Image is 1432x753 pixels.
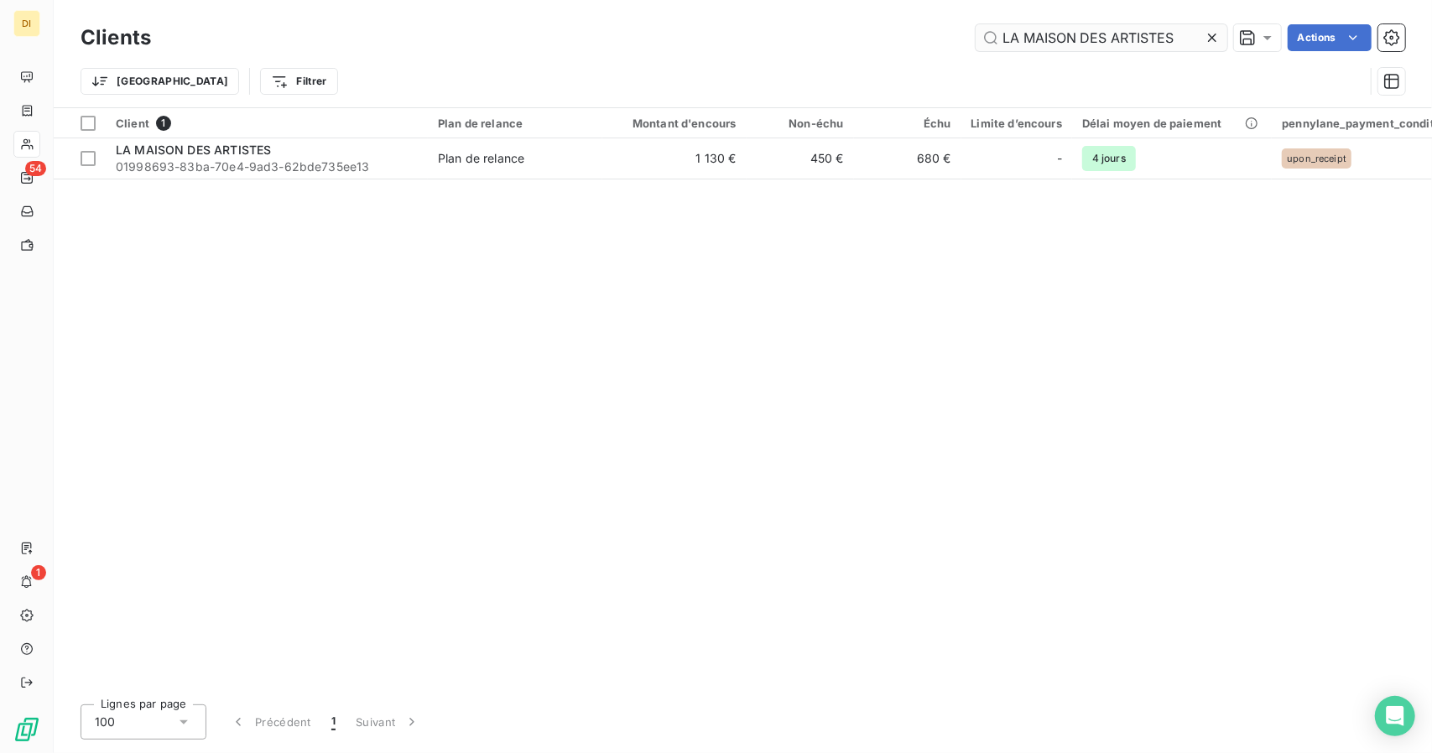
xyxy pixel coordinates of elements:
span: 54 [25,161,46,176]
span: 100 [95,714,115,730]
td: 450 € [747,138,854,179]
div: Montant d'encours [612,117,737,130]
div: Plan de relance [438,117,592,130]
button: Filtrer [260,68,337,95]
button: Actions [1288,24,1372,51]
span: - [1057,150,1062,167]
button: Précédent [220,704,321,740]
td: 1 130 € [602,138,747,179]
span: 1 [331,714,336,730]
span: 1 [156,116,171,131]
span: 1 [31,565,46,580]
td: 680 € [854,138,961,179]
span: 01998693-83ba-70e4-9ad3-62bde735ee13 [116,158,418,175]
div: Non-échu [757,117,844,130]
div: Plan de relance [438,150,524,167]
button: Suivant [346,704,430,740]
input: Rechercher [976,24,1227,51]
button: 1 [321,704,346,740]
button: [GEOGRAPHIC_DATA] [81,68,239,95]
div: Échu [864,117,951,130]
div: DI [13,10,40,37]
div: Open Intercom Messenger [1375,696,1415,736]
span: upon_receipt [1287,153,1346,164]
span: 4 jours [1082,146,1136,171]
span: Client [116,117,149,130]
h3: Clients [81,23,151,53]
img: Logo LeanPay [13,716,40,743]
div: Délai moyen de paiement [1082,117,1262,130]
div: Limite d’encours [971,117,1062,130]
span: LA MAISON DES ARTISTES [116,143,271,157]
